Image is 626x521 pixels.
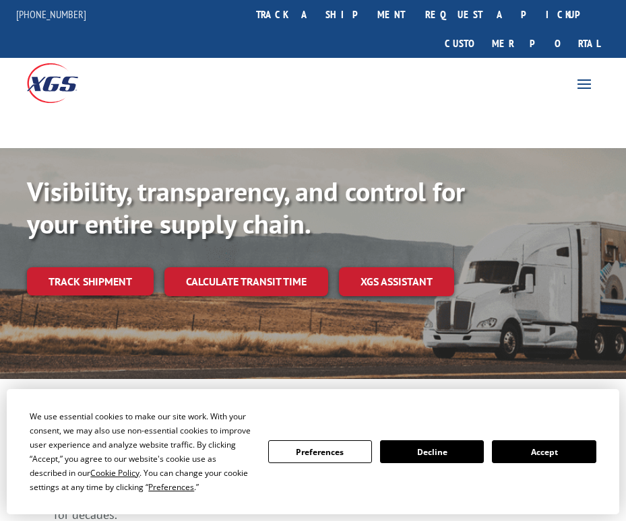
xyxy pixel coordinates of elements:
[27,267,154,296] a: Track shipment
[30,409,251,494] div: We use essential cookies to make our site work. With your consent, we may also use non-essential ...
[339,267,454,296] a: XGS ASSISTANT
[7,389,619,514] div: Cookie Consent Prompt
[492,440,596,463] button: Accept
[27,174,465,241] b: Visibility, transparency, and control for your entire supply chain.
[148,481,194,493] span: Preferences
[90,467,139,479] span: Cookie Policy
[435,29,610,58] a: Customer Portal
[268,440,372,463] button: Preferences
[164,267,328,296] a: Calculate transit time
[380,440,484,463] button: Decline
[16,7,86,21] a: [PHONE_NUMBER]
